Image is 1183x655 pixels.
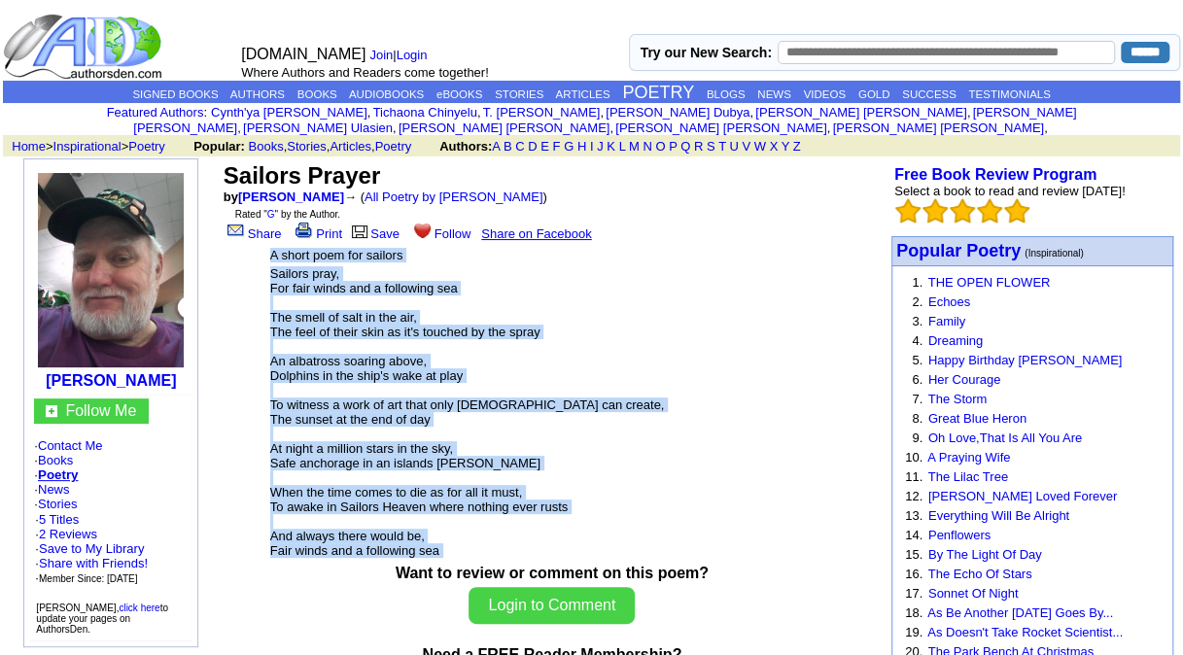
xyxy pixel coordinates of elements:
[481,226,591,241] a: Share on Facebook
[928,431,1082,445] a: Oh Love,That Is All You Are
[905,547,922,562] font: 15.
[894,166,1096,183] a: Free Book Review Program
[46,372,176,389] b: [PERSON_NAME]
[858,88,890,100] a: GOLD
[757,88,791,100] a: NEWS
[912,275,922,290] font: 1.
[753,108,755,119] font: i
[349,88,424,100] a: AUDIOBOOKS
[483,105,601,120] a: T. [PERSON_NAME]
[912,392,922,406] font: 7.
[606,105,749,120] a: [PERSON_NAME] Dubya
[436,88,482,100] a: eBOOKS
[640,45,771,60] label: Try our New Search:
[292,226,342,241] a: Print
[927,392,987,406] a: The Storm
[922,198,948,224] img: bigemptystars.png
[39,512,79,527] a: 5 Titles
[370,108,372,119] font: i
[38,438,102,453] a: Contact Me
[369,48,393,62] a: Join
[970,108,972,119] font: i
[365,190,543,204] a: All Poetry by [PERSON_NAME]
[349,226,400,241] a: Save
[905,605,922,620] font: 18.
[629,139,640,154] a: M
[132,88,218,100] a: SIGNED BOOKS
[927,469,1007,484] a: The Lilac Tree
[270,266,665,558] font: Sailors pray, For fair winds and a following sea The smell of salt in the air, The feel of their ...
[902,88,957,100] a: SUCCESS
[707,139,715,154] a: S
[53,139,122,154] a: Inspirational
[238,190,344,204] a: [PERSON_NAME]
[107,105,204,120] a: Featured Authors
[928,586,1019,601] a: Sonnet Of Night
[680,139,690,154] a: Q
[622,83,694,102] a: POETRY
[224,162,380,189] font: Sailors Prayer
[38,453,73,467] a: Books
[615,121,826,135] a: [PERSON_NAME] [PERSON_NAME]
[912,411,922,426] font: 8.
[618,139,625,154] a: L
[287,139,326,154] a: Stories
[211,105,367,120] a: Cynth'ya [PERSON_NAME]
[515,139,524,154] a: C
[414,222,431,238] img: heart.gif
[927,275,1050,290] a: THE OPEN FLOWER
[755,105,966,120] a: [PERSON_NAME] [PERSON_NAME]
[439,139,492,154] b: Authors:
[492,139,500,154] a: A
[38,497,77,511] a: Stories
[770,139,779,154] a: X
[528,139,537,154] a: D
[241,46,365,62] font: [DOMAIN_NAME]
[330,139,371,154] a: Articles
[655,139,665,154] a: O
[369,48,434,62] font: |
[590,139,594,154] a: I
[793,139,801,154] a: Z
[540,139,549,154] a: E
[227,223,244,238] img: share_page.gif
[905,586,922,601] font: 17.
[224,226,282,241] a: Share
[928,372,1000,387] a: Her Courage
[782,139,789,154] a: Y
[896,243,1021,259] a: Popular Poetry
[905,567,922,581] font: 16.
[928,294,970,309] a: Echoes
[375,139,412,154] a: Poetry
[927,450,1010,465] a: A Praying Wife
[241,65,488,80] font: Where Authors and Readers come together!
[905,528,922,542] font: 14.
[38,467,78,482] a: Poetry
[235,209,340,220] font: Rated " " by the Author.
[469,587,635,624] button: Login to Comment
[950,198,975,224] img: bigemptystars.png
[119,603,159,613] a: click here
[243,121,393,135] a: [PERSON_NAME] Ulasien
[39,573,138,584] font: Member Since: [DATE]
[555,88,609,100] a: ARTICLES
[349,223,370,238] img: library.gif
[552,139,560,154] a: F
[613,123,615,134] font: i
[905,625,922,639] font: 19.
[65,402,136,419] a: Follow Me
[830,123,832,134] font: i
[133,105,1076,135] a: [PERSON_NAME] [PERSON_NAME]
[397,48,428,62] a: Login
[832,121,1043,135] a: [PERSON_NAME] [PERSON_NAME]
[128,139,165,154] a: Poetry
[928,489,1117,503] a: [PERSON_NAME] Loved Forever
[248,139,283,154] a: Books
[36,603,168,635] font: [PERSON_NAME], to update your pages on AuthorsDen.
[895,198,921,224] img: bigemptystars.png
[396,565,709,581] b: Want to review or comment on this poem?
[1004,198,1029,224] img: bigemptystars.png
[38,482,70,497] a: News
[894,184,1126,198] font: Select a book to read and review [DATE]!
